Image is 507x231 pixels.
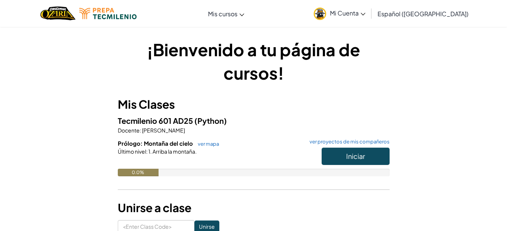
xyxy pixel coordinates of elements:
h3: Mis Clases [118,96,390,113]
a: ver mapa [194,141,219,147]
span: (Python) [194,116,227,125]
a: Mi Cuenta [310,2,369,25]
span: [PERSON_NAME] [141,127,185,134]
img: avatar [314,8,326,20]
h1: ¡Bienvenido a tu página de cursos! [118,38,390,85]
a: Ozaria by CodeCombat logo [40,6,76,21]
span: Docente [118,127,140,134]
span: Español ([GEOGRAPHIC_DATA]) [378,10,468,18]
div: 0.0% [118,169,159,176]
button: Iniciar [322,148,390,165]
span: Último nivel [118,148,146,155]
a: Español ([GEOGRAPHIC_DATA]) [374,3,472,24]
a: Mis cursos [204,3,248,24]
span: Mi Cuenta [330,9,365,17]
img: Home [40,6,76,21]
span: Tecmilenio 601 AD25 [118,116,194,125]
span: : [140,127,141,134]
span: Mis cursos [208,10,237,18]
img: Tecmilenio logo [79,8,137,19]
span: 1. [148,148,152,155]
h3: Unirse a clase [118,199,390,216]
span: : [146,148,148,155]
span: Prólogo: Montaña del cielo [118,140,194,147]
a: ver proyectos de mis compañeros [306,139,390,144]
span: Arriba la montaña. [152,148,197,155]
span: Iniciar [346,152,365,160]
